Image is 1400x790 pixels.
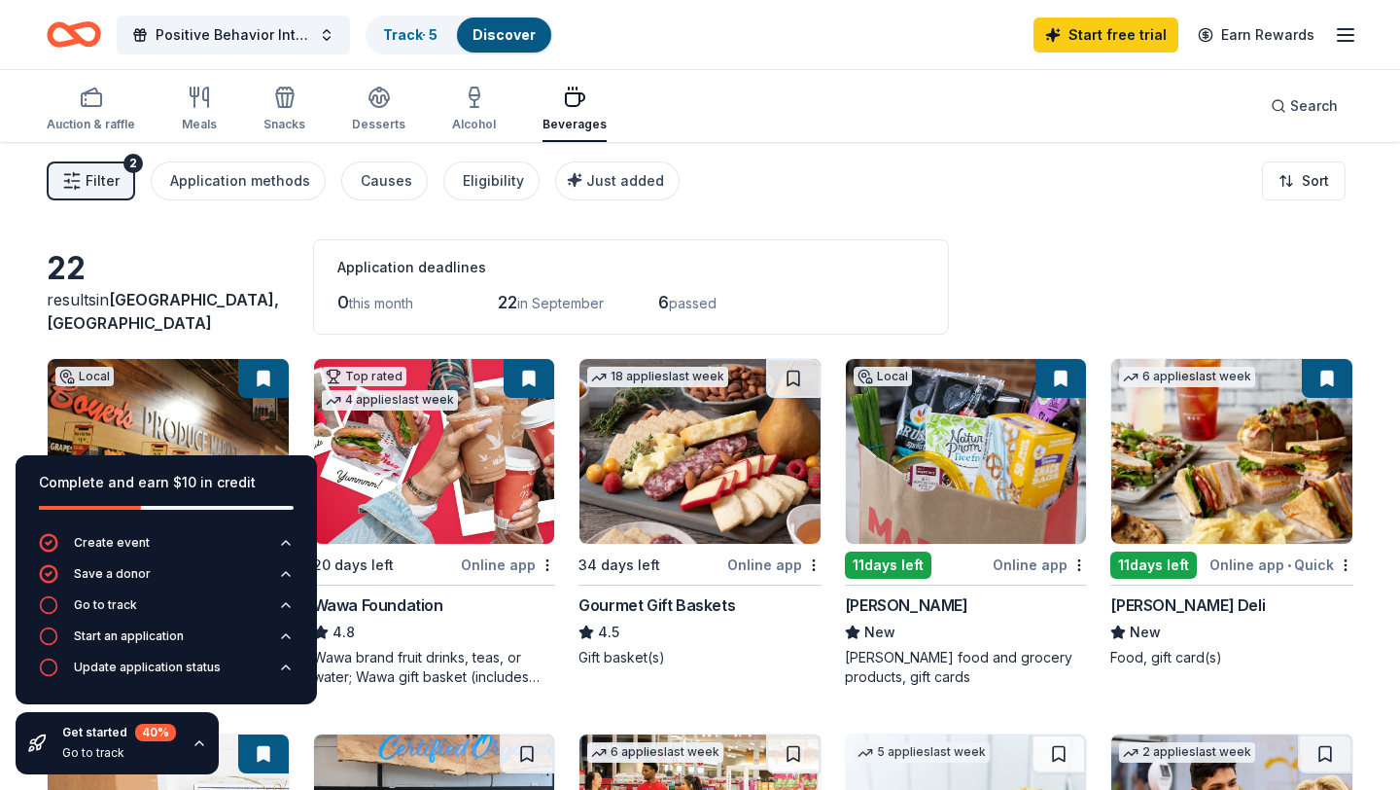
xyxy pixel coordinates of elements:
[47,288,290,335] div: results
[452,78,496,142] button: Alcohol
[47,78,135,142] button: Auction & raffle
[587,742,723,763] div: 6 applies last week
[352,117,405,132] div: Desserts
[658,292,669,312] span: 6
[86,169,120,193] span: Filter
[1255,87,1353,126] button: Search
[74,566,151,582] div: Save a donor
[39,627,294,658] button: Start an application
[74,660,221,675] div: Update application status
[117,16,350,54] button: Positive Behavior Interventions System
[1119,367,1255,387] div: 6 applies last week
[55,367,114,386] div: Local
[1111,359,1352,544] img: Image for McAlister's Deli
[845,552,931,579] div: 11 days left
[48,359,289,544] img: Image for Boyer's Food Markets
[579,359,821,544] img: Image for Gourmet Gift Baskets
[846,359,1087,544] img: Image for MARTIN'S
[578,358,822,667] a: Image for Gourmet Gift Baskets18 applieslast week34 days leftOnline appGourmet Gift Baskets4.5Gif...
[313,358,556,687] a: Image for Wawa FoundationTop rated4 applieslast week20 days leftOnline appWawa Foundation4.8Wawa ...
[578,648,822,667] div: Gift basket(s)
[62,745,176,761] div: Go to track
[845,593,968,617] div: [PERSON_NAME]
[182,78,217,142] button: Meals
[1186,18,1326,53] a: Earn Rewards
[47,249,290,288] div: 22
[443,162,540,200] button: Eligibility
[1130,621,1161,644] span: New
[727,553,822,577] div: Online app
[542,117,607,132] div: Beverages
[47,12,101,57] a: Home
[1119,742,1255,763] div: 2 applies last week
[39,533,294,564] button: Create event
[383,26,437,43] a: Track· 5
[452,117,496,132] div: Alcohol
[542,78,607,142] button: Beverages
[517,295,604,311] span: in September
[845,648,1088,687] div: [PERSON_NAME] food and grocery products, gift cards
[39,658,294,689] button: Update application status
[598,621,619,644] span: 4.5
[151,162,326,200] button: Application methods
[1110,358,1353,667] a: Image for McAlister's Deli6 applieslast week11days leftOnline app•Quick[PERSON_NAME] DeliNewFood,...
[341,162,428,200] button: Causes
[1033,18,1178,53] a: Start free trial
[314,359,555,544] img: Image for Wawa Foundation
[352,78,405,142] button: Desserts
[322,367,406,386] div: Top rated
[313,554,394,577] div: 20 days left
[62,724,176,741] div: Get started
[461,553,555,577] div: Online app
[135,724,176,741] div: 40 %
[123,154,143,173] div: 2
[993,553,1087,577] div: Online app
[586,172,664,189] span: Just added
[313,593,443,617] div: Wawa Foundation
[47,117,135,132] div: Auction & raffle
[498,292,517,312] span: 22
[845,358,1088,687] a: Image for MARTIN'SLocal11days leftOnline app[PERSON_NAME]New[PERSON_NAME] food and grocery produc...
[337,256,925,279] div: Application deadlines
[39,471,294,494] div: Complete and earn $10 in credit
[74,597,137,613] div: Go to track
[39,595,294,627] button: Go to track
[47,290,279,333] span: [GEOGRAPHIC_DATA], [GEOGRAPHIC_DATA]
[1209,553,1353,577] div: Online app Quick
[578,593,735,617] div: Gourmet Gift Baskets
[182,117,217,132] div: Meals
[322,390,458,411] div: 4 applies last week
[349,295,413,311] span: this month
[1262,162,1346,200] button: Sort
[366,16,553,54] button: Track· 5Discover
[854,367,912,386] div: Local
[1287,557,1291,573] span: •
[1110,552,1197,579] div: 11 days left
[170,169,310,193] div: Application methods
[47,358,290,667] a: Image for Boyer's Food MarketsLocal11days leftOnline app[PERSON_NAME] Food MarketsNewGift card(s)
[361,169,412,193] div: Causes
[854,742,990,763] div: 5 applies last week
[39,564,294,595] button: Save a donor
[1110,648,1353,667] div: Food, gift card(s)
[74,628,184,644] div: Start an application
[578,554,660,577] div: 34 days left
[263,117,305,132] div: Snacks
[74,535,150,551] div: Create event
[1110,593,1265,617] div: [PERSON_NAME] Deli
[337,292,349,312] span: 0
[864,621,895,644] span: New
[313,648,556,687] div: Wawa brand fruit drinks, teas, or water; Wawa gift basket (includes Wawa products and coupons)
[463,169,524,193] div: Eligibility
[472,26,536,43] a: Discover
[669,295,717,311] span: passed
[555,162,680,200] button: Just added
[1290,94,1338,118] span: Search
[587,367,728,387] div: 18 applies last week
[47,162,135,200] button: Filter2
[263,78,305,142] button: Snacks
[1302,169,1329,193] span: Sort
[47,290,279,333] span: in
[156,23,311,47] span: Positive Behavior Interventions System
[332,621,355,644] span: 4.8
